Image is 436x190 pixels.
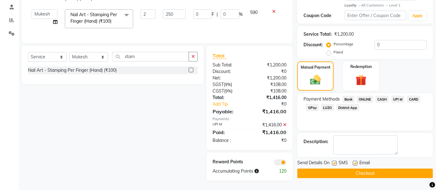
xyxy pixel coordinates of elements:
[334,31,354,38] div: ₹1,200.00
[208,108,249,115] div: Payable:
[249,108,291,115] div: ₹1,416.00
[352,73,370,87] img: _gift.svg
[208,122,249,128] div: UPI M
[301,65,330,70] label: Manual Payment
[297,160,330,167] span: Send Details On
[249,75,291,81] div: ₹1,200.00
[113,52,189,61] input: Search or Scan
[225,82,231,87] span: 9%
[307,74,324,86] img: _cash.svg
[270,168,291,174] div: 120
[306,104,319,111] span: GPay
[249,81,291,88] div: ₹108.00
[409,11,426,20] button: Apply
[321,104,334,111] span: LUZO
[208,62,249,68] div: Sub Total:
[250,10,258,15] span: 590
[257,101,291,107] div: ₹0
[342,96,354,103] span: Bank
[297,169,433,178] button: Checkout
[249,137,291,144] div: ₹0
[350,64,372,70] label: Redemption
[249,122,291,128] div: ₹1,416.00
[213,116,286,122] div: Payments
[357,96,373,103] span: ONLINE
[375,96,389,103] span: CASH
[359,160,370,167] span: Email
[303,42,323,48] div: Discount:
[334,49,343,55] label: Fixed
[111,18,114,24] a: x
[208,159,249,165] div: Reward Points
[28,67,117,74] div: Nail Art - Stamping Per Finger (Hand) (₹100)
[208,129,249,136] div: Paid:
[225,88,231,93] span: 9%
[212,11,214,18] span: F
[249,88,291,94] div: ₹108.00
[208,137,249,144] div: Balance :
[249,129,291,136] div: ₹1,416.00
[334,41,353,47] label: Percentage
[208,168,270,174] div: Accumulating Points
[208,81,249,88] div: ( )
[208,88,249,94] div: ( )
[70,12,117,24] span: Nail Art - Stamping Per Finger (Hand) (₹100)
[345,11,406,20] input: Enter Offer / Coupon Code
[345,3,361,7] strong: Loyalty →
[391,96,405,103] span: UPI M
[303,12,344,19] div: Coupon Code
[303,96,340,102] span: Payment Methods
[208,101,256,107] a: Add Tip
[213,82,224,87] span: SGST
[213,52,227,59] span: Total
[339,160,348,167] span: SMS
[208,94,249,101] div: Total:
[249,62,291,68] div: ₹1,200.00
[303,31,332,38] div: Service Total:
[303,138,328,145] div: Description:
[336,104,359,111] span: District App
[208,75,249,81] div: Net:
[208,68,249,75] div: Discount:
[213,88,224,94] span: CGST
[249,94,291,101] div: ₹1,416.00
[249,68,291,75] div: ₹0
[217,11,218,18] span: |
[407,96,420,103] span: CARD
[345,3,427,8] div: All Customers → Level 1
[239,11,243,18] span: %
